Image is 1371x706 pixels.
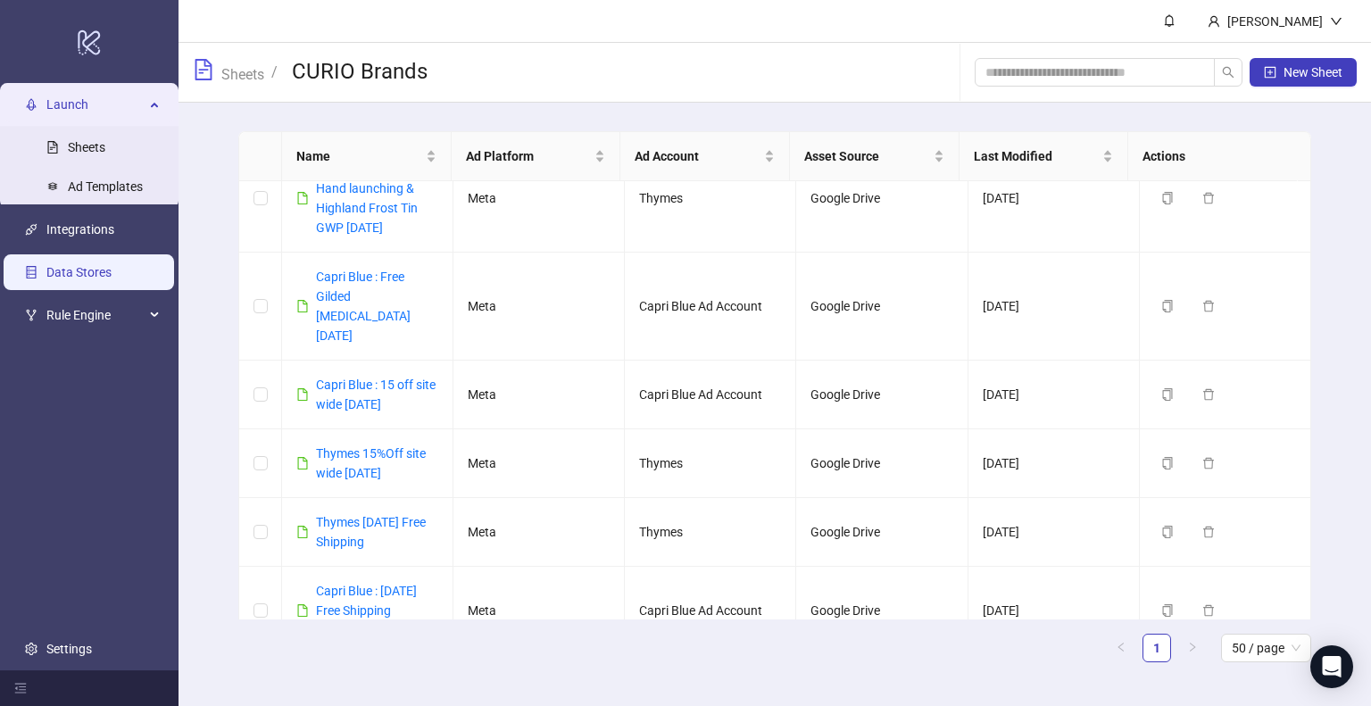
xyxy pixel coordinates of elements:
span: copy [1161,457,1174,469]
span: down [1330,15,1342,28]
span: delete [1202,457,1215,469]
td: Meta [453,361,625,429]
th: Actions [1128,132,1298,181]
td: Google Drive [796,361,968,429]
div: [PERSON_NAME] [1220,12,1330,31]
button: New Sheet [1250,58,1357,87]
span: delete [1202,192,1215,204]
td: Capri Blue Ad Account [625,361,796,429]
td: Google Drive [796,567,968,655]
span: delete [1202,526,1215,538]
span: New Sheet [1284,65,1342,79]
span: search [1222,66,1234,79]
td: Capri Blue Ad Account [625,567,796,655]
a: Settings [46,642,92,656]
span: file [296,388,309,401]
a: Capri Blue : Free Gilded [MEDICAL_DATA] [DATE] [316,270,411,343]
td: Capri Blue Ad Account [625,253,796,361]
span: bell [1163,14,1176,27]
li: Previous Page [1107,634,1135,662]
span: copy [1161,300,1174,312]
td: Meta [453,498,625,567]
span: 50 / page [1232,635,1300,661]
a: Sheets [218,63,268,83]
a: Sheets [68,140,105,154]
a: Ad Templates [68,179,143,194]
span: Last Modified [974,146,1100,166]
button: left [1107,634,1135,662]
td: Meta [453,145,625,253]
span: file [296,457,309,469]
span: Ad Account [635,146,760,166]
span: user [1208,15,1220,28]
th: Last Modified [960,132,1129,181]
td: Thymes [625,498,796,567]
span: plus-square [1264,66,1276,79]
a: Data Stores [46,265,112,279]
li: / [271,58,278,87]
td: Thymes [625,145,796,253]
span: copy [1161,526,1174,538]
td: [DATE] [968,567,1140,655]
span: delete [1202,604,1215,617]
div: Open Intercom Messenger [1310,645,1353,688]
a: Capri Blue : [DATE] Free Shipping Weekend [316,584,417,637]
li: 1 [1142,634,1171,662]
span: fork [25,309,37,321]
span: copy [1161,388,1174,401]
span: copy [1161,192,1174,204]
a: Thymes [DATE] Free Shipping [316,515,426,549]
th: Ad Account [620,132,790,181]
span: delete [1202,388,1215,401]
a: 1 [1143,635,1170,661]
td: Meta [453,567,625,655]
td: [DATE] [968,498,1140,567]
span: delete [1202,300,1215,312]
a: Integrations [46,222,114,237]
span: file [296,300,309,312]
span: file [296,604,309,617]
h3: CURIO Brands [292,58,428,87]
span: file-text [193,59,214,80]
span: rocket [25,98,37,111]
span: Name [296,146,422,166]
td: [DATE] [968,253,1140,361]
span: file [296,192,309,204]
td: Thymes [625,429,796,498]
td: Google Drive [796,253,968,361]
td: Meta [453,429,625,498]
td: [DATE] [968,145,1140,253]
td: [DATE] [968,429,1140,498]
a: Capri Blue : 15 off site wide [DATE] [316,378,436,411]
td: Google Drive [796,429,968,498]
a: Thymes 15%Off site wide [DATE] [316,446,426,480]
li: Next Page [1178,634,1207,662]
th: Asset Source [790,132,960,181]
td: Google Drive [796,145,968,253]
span: right [1187,642,1198,652]
th: Name [282,132,452,181]
span: Rule Engine [46,297,145,333]
th: Ad Platform [452,132,621,181]
span: Asset Source [804,146,930,166]
td: [DATE] [968,361,1140,429]
span: file [296,526,309,538]
td: Google Drive [796,498,968,567]
span: Ad Platform [466,146,592,166]
span: copy [1161,604,1174,617]
button: right [1178,634,1207,662]
span: Launch [46,87,145,122]
span: menu-fold [14,682,27,694]
div: Page Size [1221,634,1311,662]
span: left [1116,642,1126,652]
td: Meta [453,253,625,361]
